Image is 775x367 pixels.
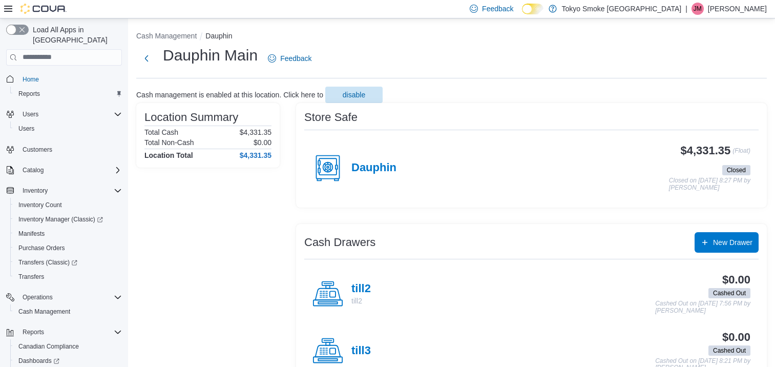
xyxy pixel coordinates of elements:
a: Inventory Manager (Classic) [14,213,107,226]
span: Cashed Out [708,345,750,356]
span: Transfers (Classic) [14,256,122,269]
span: Transfers [18,273,44,281]
span: Cashed Out [708,288,750,298]
span: Inventory Count [18,201,62,209]
button: Next [136,48,157,69]
h3: $0.00 [722,331,750,343]
a: Inventory Manager (Classic) [10,212,126,227]
span: Transfers [14,271,122,283]
span: Manifests [14,228,122,240]
button: Operations [2,290,126,304]
span: Home [18,73,122,86]
button: Catalog [18,164,48,176]
button: Operations [18,291,57,303]
a: Transfers (Classic) [10,255,126,270]
div: Jordan McKay [692,3,704,15]
button: Reports [10,87,126,101]
span: Customers [18,143,122,156]
span: Feedback [482,4,513,14]
p: (Float) [732,145,750,163]
button: Users [2,107,126,121]
a: Cash Management [14,305,74,318]
p: $0.00 [254,138,271,147]
p: $4,331.35 [240,128,271,136]
a: Reports [14,88,44,100]
a: Canadian Compliance [14,340,83,353]
h6: Total Cash [144,128,178,136]
span: Feedback [280,53,311,64]
button: Cash Management [10,304,126,319]
span: Closed [722,165,750,175]
button: Purchase Orders [10,241,126,255]
span: Reports [14,88,122,100]
span: Dark Mode [522,14,522,15]
img: Cova [20,4,67,14]
span: Cashed Out [713,346,746,355]
p: Cashed Out on [DATE] 7:56 PM by [PERSON_NAME] [655,300,750,314]
a: Manifests [14,228,49,240]
span: Cash Management [18,308,70,316]
span: Dashboards [14,355,122,367]
span: Reports [18,90,40,98]
p: | [685,3,687,15]
span: Users [14,123,122,135]
button: Inventory [2,183,126,198]
span: JM [694,3,702,15]
span: Dashboards [18,357,59,365]
h3: $0.00 [722,274,750,286]
a: Transfers (Classic) [14,256,81,269]
button: Catalog [2,163,126,177]
span: Inventory Count [14,199,122,211]
span: Inventory [23,187,48,195]
nav: An example of EuiBreadcrumbs [136,31,767,43]
span: Customers [23,146,52,154]
span: Inventory [18,185,122,197]
span: disable [343,90,365,100]
h4: $4,331.35 [240,151,271,159]
button: Users [10,121,126,136]
span: New Drawer [713,237,752,248]
span: Users [18,108,122,120]
span: Cashed Out [713,289,746,298]
span: Inventory Manager (Classic) [18,215,103,223]
a: Purchase Orders [14,242,69,254]
span: Users [18,125,34,133]
h4: till2 [351,282,371,296]
h3: $4,331.35 [681,145,731,157]
span: Load All Apps in [GEOGRAPHIC_DATA] [29,25,122,45]
p: Closed on [DATE] 8:27 PM by [PERSON_NAME] [669,177,750,191]
span: Transfers (Classic) [18,258,77,267]
h3: Cash Drawers [304,236,375,249]
h3: Location Summary [144,111,238,124]
a: Dashboards [14,355,64,367]
span: Reports [18,326,122,338]
h4: Location Total [144,151,193,159]
span: Home [23,75,39,84]
span: Catalog [23,166,44,174]
a: Home [18,73,43,86]
span: Purchase Orders [18,244,65,252]
button: Inventory [18,185,52,197]
span: Manifests [18,230,45,238]
button: Transfers [10,270,126,284]
p: Tokyo Smoke [GEOGRAPHIC_DATA] [562,3,682,15]
h4: Dauphin [351,161,396,175]
a: Users [14,123,38,135]
h3: Store Safe [304,111,358,124]
button: disable [325,87,383,103]
span: Operations [18,291,122,303]
button: Dauphin [205,32,232,40]
h6: Total Non-Cash [144,138,194,147]
span: Inventory Manager (Classic) [14,213,122,226]
button: Canadian Compliance [10,339,126,354]
button: Users [18,108,43,120]
span: Canadian Compliance [18,342,79,351]
button: Customers [2,142,126,157]
input: Dark Mode [522,4,543,14]
button: New Drawer [695,232,759,253]
span: Operations [23,293,53,301]
button: Home [2,72,126,87]
a: Transfers [14,271,48,283]
p: [PERSON_NAME] [708,3,767,15]
span: Users [23,110,38,118]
